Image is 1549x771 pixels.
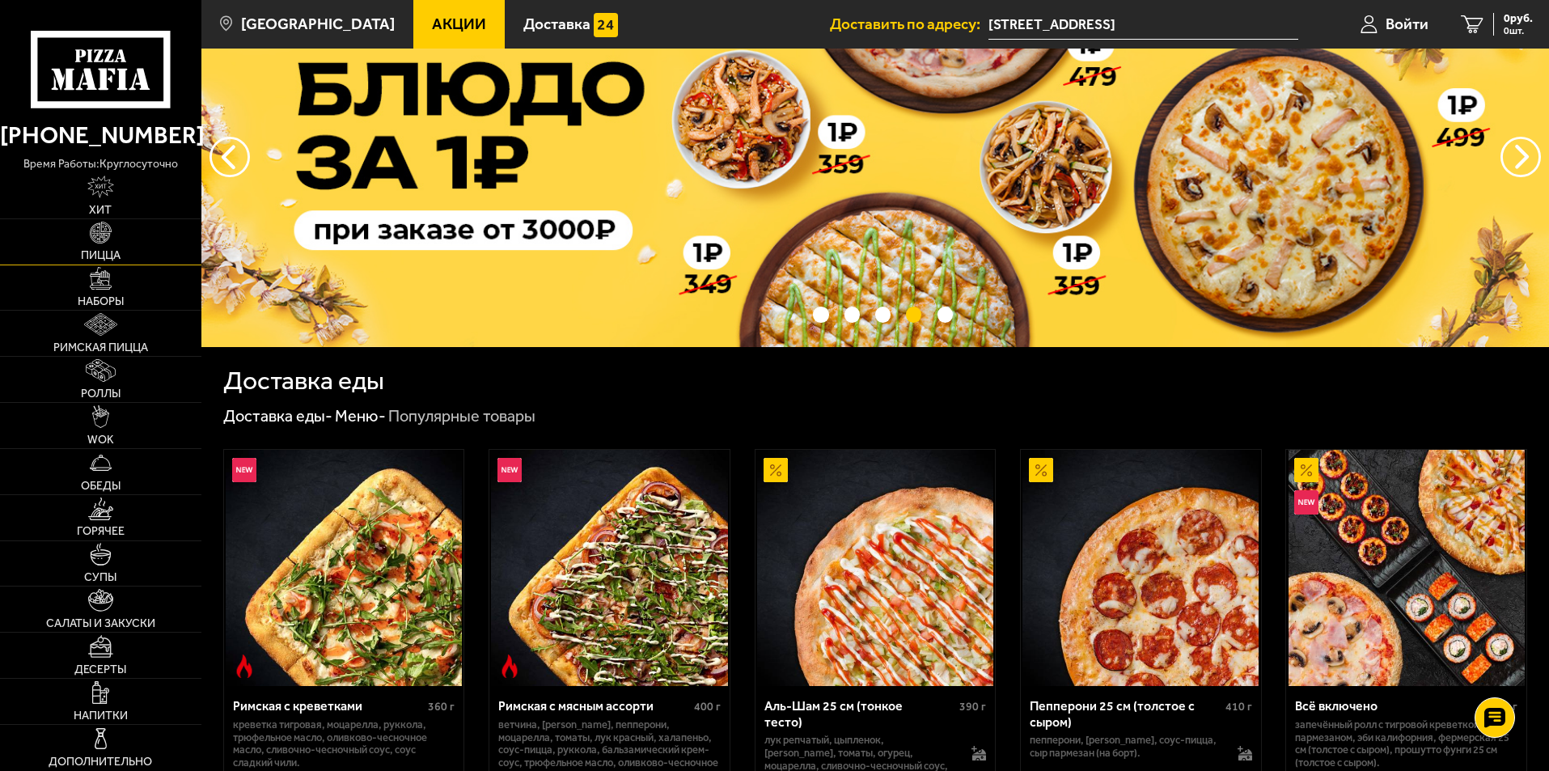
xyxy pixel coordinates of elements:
img: 15daf4d41897b9f0e9f617042186c801.svg [594,13,618,37]
div: Римская с мясным ассорти [498,698,690,714]
img: Акционный [764,458,788,482]
button: точки переключения [906,307,921,322]
div: Пепперони 25 см (толстое с сыром) [1030,698,1221,729]
div: Римская с креветками [233,698,425,714]
span: Обеды [81,481,121,492]
span: Салаты и закуски [46,618,155,629]
img: Римская с креветками [226,450,462,686]
img: Акционный [1029,458,1053,482]
span: Хит [89,205,112,216]
span: [GEOGRAPHIC_DATA] [241,16,395,32]
img: Всё включено [1289,450,1525,686]
span: 360 г [428,700,455,714]
a: НовинкаОстрое блюдоРимская с мясным ассорти [489,450,730,686]
span: 0 руб. [1504,13,1533,24]
p: пепперони, [PERSON_NAME], соус-пицца, сыр пармезан (на борт). [1030,734,1221,760]
img: Акционный [1294,458,1318,482]
span: 390 г [959,700,986,714]
span: Пицца [81,250,121,261]
span: Доставить по адресу: [830,16,988,32]
span: Наборы [78,296,124,307]
span: Акции [432,16,486,32]
span: Доставка [523,16,590,32]
a: Доставка еды- [223,406,332,426]
span: Римская пицца [53,342,148,354]
img: Новинка [1294,490,1318,515]
div: Аль-Шам 25 см (тонкое тесто) [764,698,956,729]
p: креветка тигровая, моцарелла, руккола, трюфельное масло, оливково-чесночное масло, сливочно-чесно... [233,718,455,770]
img: Острое блюдо [232,655,256,679]
span: 400 г [694,700,721,714]
p: Запечённый ролл с тигровой креветкой и пармезаном, Эби Калифорния, Фермерская 25 см (толстое с сы... [1295,718,1517,770]
span: WOK [87,434,114,446]
button: точки переключения [813,307,828,322]
img: Острое блюдо [497,655,522,679]
span: Напитки [74,710,128,722]
a: АкционныйАль-Шам 25 см (тонкое тесто) [755,450,996,686]
span: Десерты [74,664,126,676]
div: Всё включено [1295,698,1480,714]
span: 0 шт. [1504,26,1533,36]
a: АкционныйНовинкаВсё включено [1286,450,1526,686]
a: АкционныйПепперони 25 см (толстое с сыром) [1021,450,1261,686]
span: Горячее [77,526,125,537]
img: Римская с мясным ассорти [491,450,727,686]
input: Ваш адрес доставки [988,10,1298,40]
img: Новинка [497,458,522,482]
span: Роллы [81,388,121,400]
span: Супы [84,572,116,583]
button: точки переключения [937,307,953,322]
img: Новинка [232,458,256,482]
img: Пепперони 25 см (толстое с сыром) [1022,450,1259,686]
h1: Доставка еды [223,368,384,394]
button: точки переключения [875,307,891,322]
img: Аль-Шам 25 см (тонкое тесто) [757,450,993,686]
a: НовинкаОстрое блюдоРимская с креветками [224,450,464,686]
div: Популярные товары [388,406,535,427]
span: Дополнительно [49,756,152,768]
button: точки переключения [844,307,860,322]
button: следующий [209,137,250,177]
span: Войти [1386,16,1428,32]
a: Меню- [335,406,386,426]
span: 410 г [1225,700,1252,714]
button: предыдущий [1500,137,1541,177]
